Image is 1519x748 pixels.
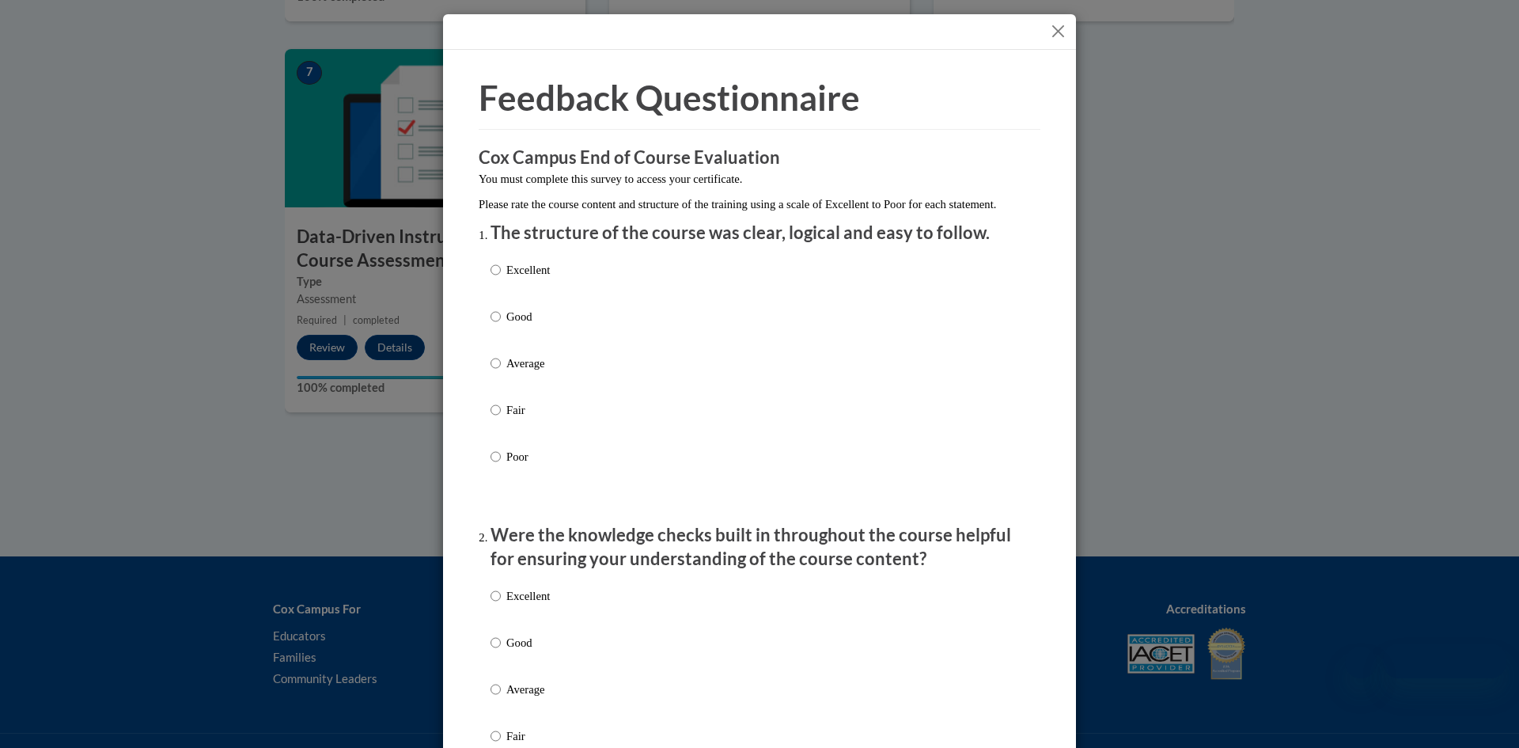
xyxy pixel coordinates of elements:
[1383,644,1506,678] iframe: Message from company
[506,681,550,698] p: Average
[491,221,1028,245] p: The structure of the course was clear, logical and easy to follow.
[506,448,550,465] p: Poor
[479,170,1040,188] p: You must complete this survey to access your certificate.
[491,261,501,279] input: Excellent
[491,587,501,605] input: Excellent
[491,308,501,325] input: Good
[506,308,550,325] p: Good
[506,634,550,651] p: Good
[479,146,1040,170] h3: Cox Campus End of Course Evaluation
[491,401,501,419] input: Fair
[1048,21,1068,41] button: Close
[479,77,860,118] span: Feedback Questionnaire
[506,727,550,745] p: Fair
[506,401,550,419] p: Fair
[491,523,1028,572] p: Were the knowledge checks built in throughout the course helpful for ensuring your understanding ...
[491,448,501,465] input: Poor
[1345,647,1377,678] iframe: Close message
[506,261,550,279] p: Excellent
[491,634,501,651] input: Good
[506,355,550,372] p: Average
[479,196,1040,213] p: Please rate the course content and structure of the training using a scale of Excellent to Poor f...
[491,355,501,372] input: Average
[491,681,501,698] input: Average
[506,587,550,605] p: Excellent
[491,727,501,745] input: Fair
